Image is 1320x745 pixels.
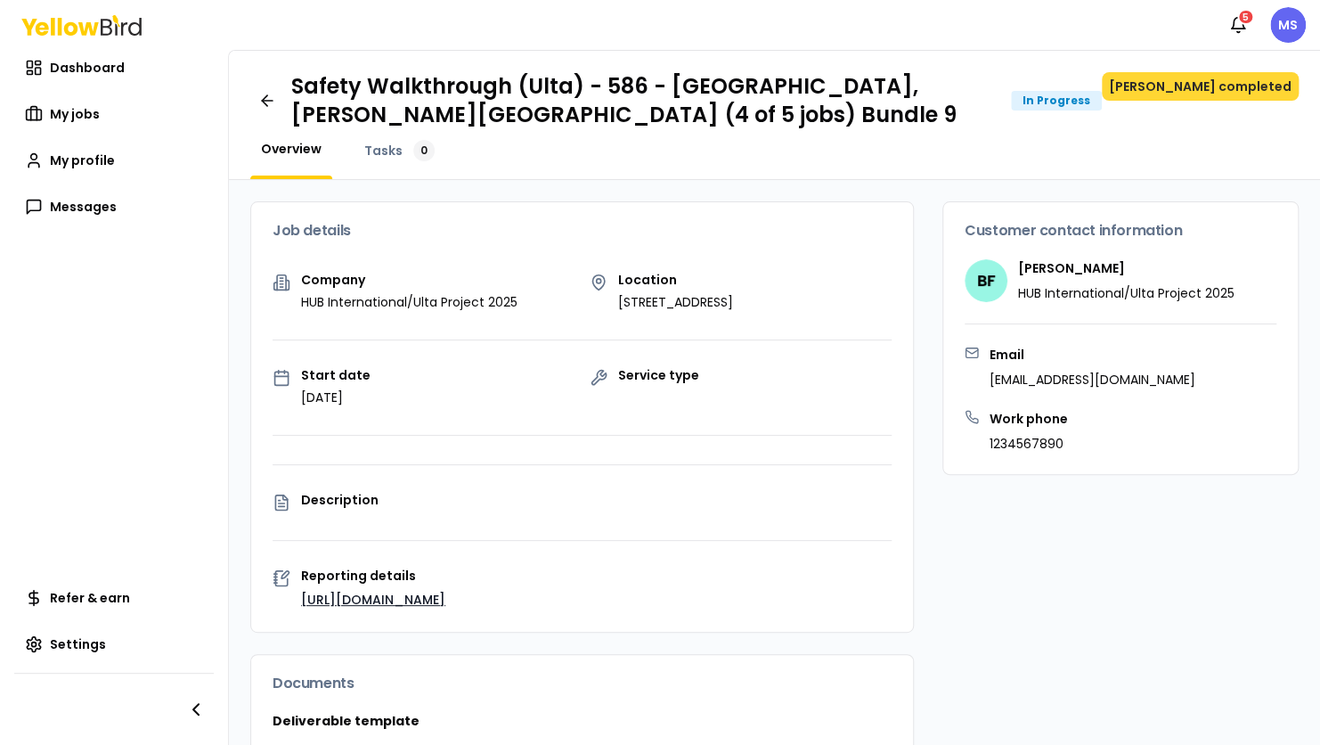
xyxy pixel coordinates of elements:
span: Settings [50,635,106,653]
span: MS [1270,7,1306,43]
p: Service type [618,369,699,381]
a: Settings [14,626,214,662]
p: HUB International/Ulta Project 2025 [1018,284,1234,302]
span: My profile [50,151,115,169]
a: Dashboard [14,50,214,86]
p: [STREET_ADDRESS] [618,293,733,311]
p: Reporting details [301,569,892,582]
a: Overview [250,140,332,158]
div: 5 [1237,9,1254,25]
h3: Customer contact information [965,224,1276,238]
p: Company [301,274,517,286]
button: [PERSON_NAME] completed [1102,72,1299,101]
span: Messages [50,198,117,216]
a: My jobs [14,96,214,132]
span: Refer & earn [50,589,130,607]
h3: Email [990,346,1195,364]
p: Start date [301,369,371,381]
div: 0 [413,140,435,161]
a: [URL][DOMAIN_NAME] [301,591,445,609]
span: Overview [261,140,322,158]
a: Refer & earn [14,580,214,616]
button: 5 [1220,7,1256,43]
a: Tasks0 [354,140,445,161]
h4: [PERSON_NAME] [1018,259,1234,277]
div: In Progress [1011,91,1102,111]
h1: Safety Walkthrough (Ulta) - 586 - [GEOGRAPHIC_DATA], [PERSON_NAME][GEOGRAPHIC_DATA] (4 of 5 jobs)... [291,72,997,129]
p: [EMAIL_ADDRESS][DOMAIN_NAME] [990,371,1195,389]
p: HUB International/Ulta Project 2025 [301,293,517,311]
span: BF [965,259,1007,302]
p: Location [618,274,733,286]
span: Tasks [364,142,403,160]
h3: Documents [273,676,892,691]
a: Messages [14,189,214,225]
h3: Work phone [990,410,1068,428]
h3: Deliverable template [273,712,892,730]
span: Dashboard [50,59,125,77]
p: 1234567890 [990,435,1068,453]
p: Description [301,494,892,506]
h3: Job details [273,224,892,238]
span: My jobs [50,105,100,123]
p: [DATE] [301,389,371,406]
a: My profile [14,143,214,178]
